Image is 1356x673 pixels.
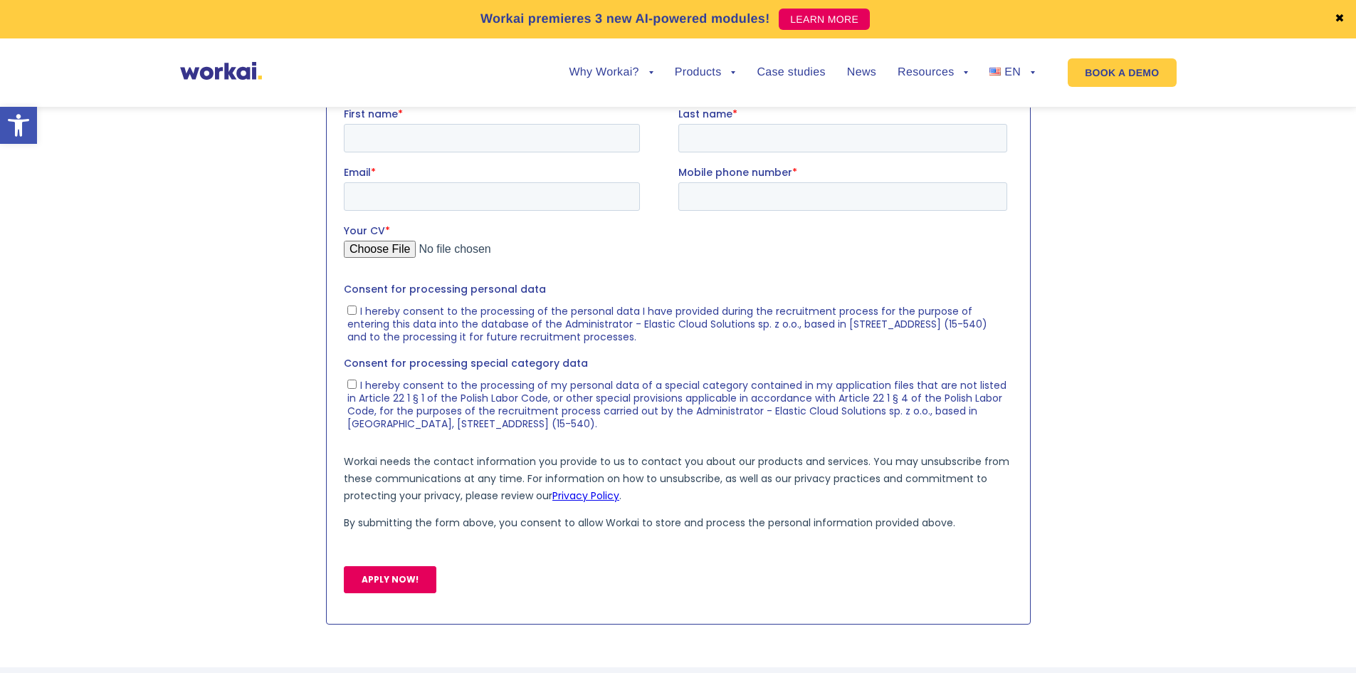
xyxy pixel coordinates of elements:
a: Case studies [757,67,825,78]
a: News [847,67,876,78]
a: Resources [898,67,968,78]
p: Workai premieres 3 new AI-powered modules! [480,9,770,28]
iframe: Form 0 [344,107,1013,618]
a: ✖ [1335,14,1345,25]
a: Products [675,67,736,78]
a: BOOK A DEMO [1068,58,1176,87]
a: LEARN MORE [779,9,870,30]
a: Why Workai? [569,67,653,78]
span: EN [1004,66,1021,78]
